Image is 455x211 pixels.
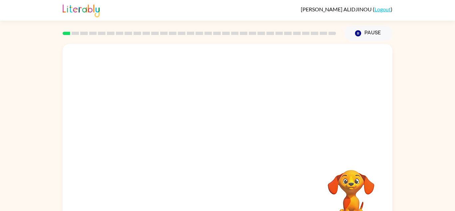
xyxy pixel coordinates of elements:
[63,3,100,17] img: Literably
[344,26,392,41] button: Pause
[374,6,391,12] a: Logout
[301,6,373,12] span: [PERSON_NAME] ALIDJINOU
[301,6,392,12] div: ( )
